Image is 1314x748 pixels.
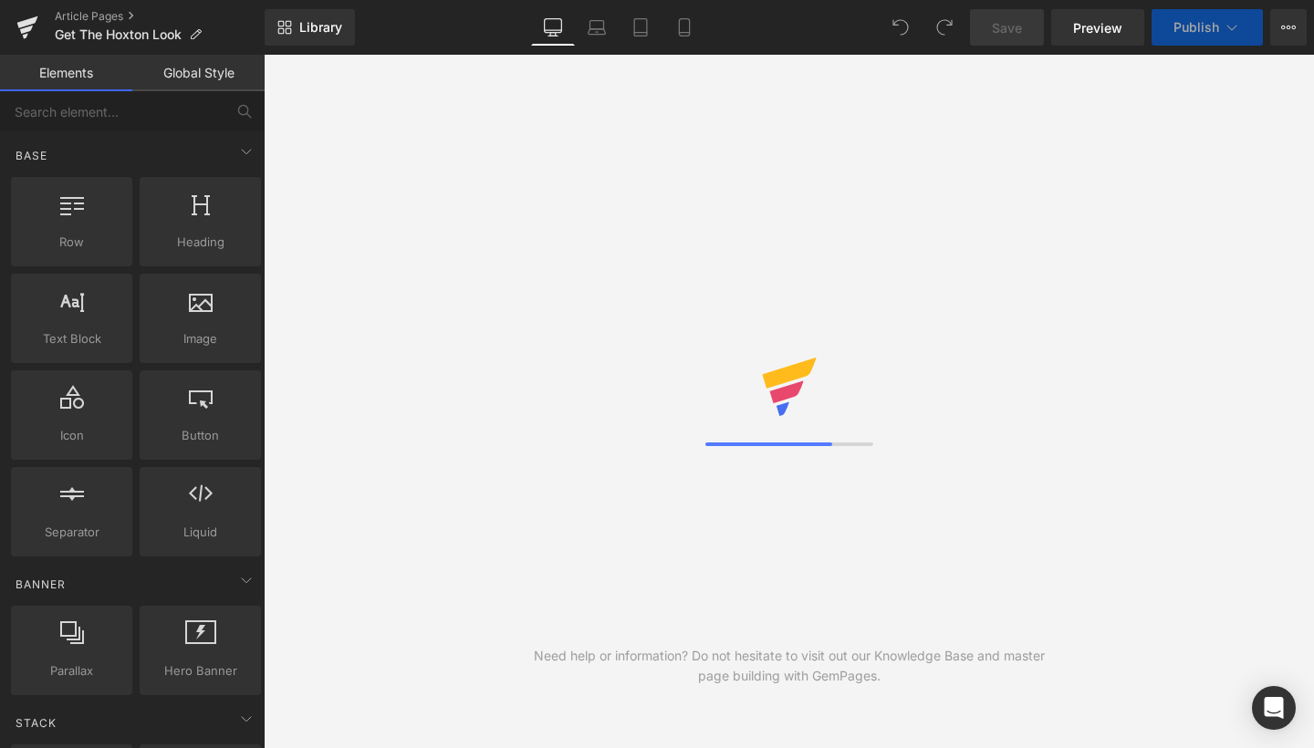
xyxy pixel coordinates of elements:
[145,233,255,252] span: Heading
[662,9,706,46] a: Mobile
[16,426,127,445] span: Icon
[55,9,265,24] a: Article Pages
[55,27,182,42] span: Get The Hoxton Look
[1270,9,1307,46] button: More
[299,19,342,36] span: Library
[145,523,255,542] span: Liquid
[926,9,963,46] button: Redo
[1051,9,1144,46] a: Preview
[132,55,265,91] a: Global Style
[145,329,255,348] span: Image
[16,329,127,348] span: Text Block
[14,147,49,164] span: Base
[992,18,1022,37] span: Save
[1173,20,1219,35] span: Publish
[16,661,127,680] span: Parallax
[527,646,1052,686] div: Need help or information? Do not hesitate to visit out our Knowledge Base and master page buildin...
[1252,686,1296,730] div: Open Intercom Messenger
[16,523,127,542] span: Separator
[145,661,255,680] span: Hero Banner
[265,9,355,46] a: New Library
[882,9,919,46] button: Undo
[1073,18,1122,37] span: Preview
[619,9,662,46] a: Tablet
[575,9,619,46] a: Laptop
[14,714,58,732] span: Stack
[16,233,127,252] span: Row
[1152,9,1263,46] button: Publish
[145,426,255,445] span: Button
[531,9,575,46] a: Desktop
[14,576,68,593] span: Banner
